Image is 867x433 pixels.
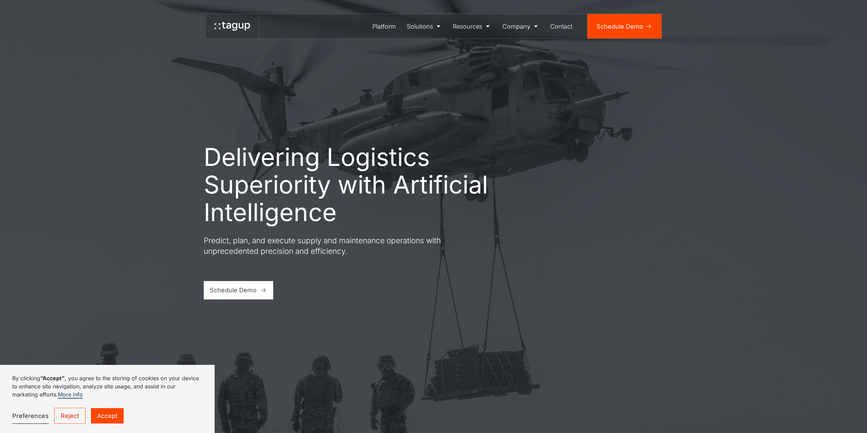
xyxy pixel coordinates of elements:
div: Contact [550,22,572,31]
a: Resources [448,14,497,38]
a: Schedule Demo [204,281,274,299]
a: More info [58,391,83,399]
div: Platform [372,22,396,31]
a: Schedule Demo [587,14,662,38]
a: Platform [367,14,402,38]
div: Company [502,22,530,31]
div: Solutions [407,22,433,31]
div: Schedule Demo [597,22,643,31]
div: Resources [453,22,482,31]
a: Accept [91,408,124,423]
p: Predict, plan, and execute supply and maintenance operations with unprecedented precision and eff... [204,235,449,257]
h1: Delivering Logistics Superiority with Artificial Intelligence [204,143,490,226]
a: Solutions [401,14,448,38]
a: Contact [545,14,578,38]
p: By clicking , you agree to the storing of cookies on your device to enhance site navigation, anal... [12,374,202,399]
a: Reject [54,408,86,424]
a: Preferences [12,408,49,424]
div: Schedule Demo [210,285,257,295]
a: Company [497,14,545,38]
strong: “Accept” [40,375,65,382]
